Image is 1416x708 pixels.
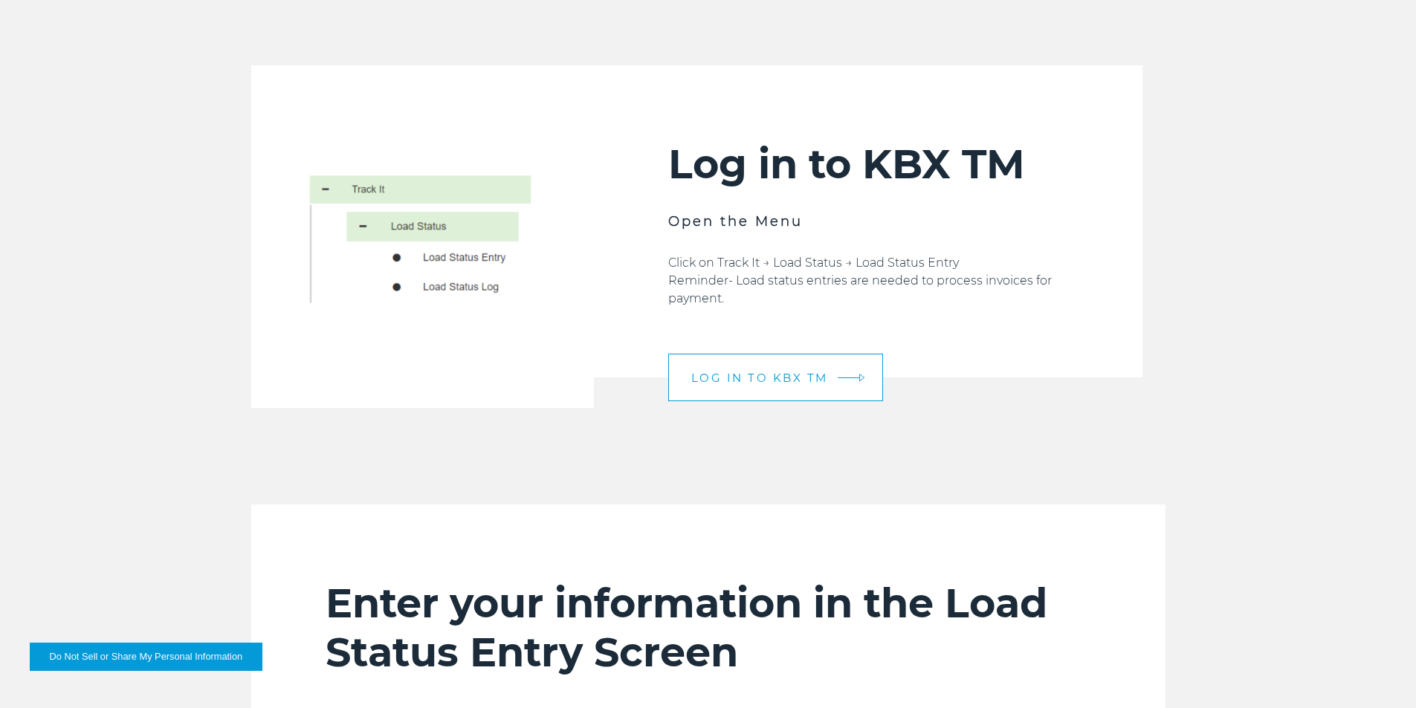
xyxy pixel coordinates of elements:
[326,579,1091,677] h2: Enter your information in the Load Status Entry Screen
[668,254,1068,308] p: Click on Track It → Load Status → Load Status Entry Reminder- Load status entries are needed to p...
[859,374,864,382] img: arrow
[30,643,262,671] button: Do Not Sell or Share My Personal Information
[691,372,828,383] span: LOG IN TO KBX TM
[668,211,1068,232] h3: Open the Menu
[668,140,1068,189] h2: Log in to KBX TM
[668,354,883,401] a: LOG IN TO KBX TM arrow arrow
